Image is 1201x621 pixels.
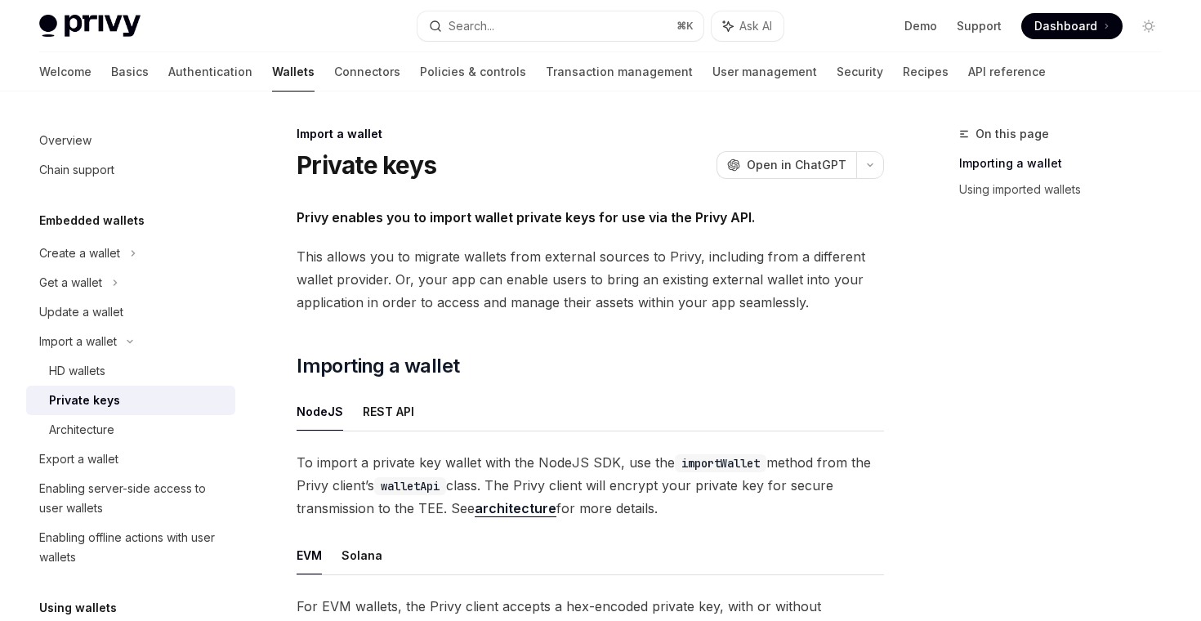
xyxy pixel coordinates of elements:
[39,131,92,150] div: Overview
[903,52,949,92] a: Recipes
[39,528,225,567] div: Enabling offline actions with user wallets
[39,243,120,263] div: Create a wallet
[39,449,118,469] div: Export a wallet
[39,273,102,293] div: Get a wallet
[475,500,556,517] a: architecture
[39,211,145,230] h5: Embedded wallets
[334,52,400,92] a: Connectors
[363,392,414,431] button: REST API
[39,15,141,38] img: light logo
[26,356,235,386] a: HD wallets
[26,523,235,572] a: Enabling offline actions with user wallets
[49,391,120,410] div: Private keys
[976,124,1049,144] span: On this page
[957,18,1002,34] a: Support
[904,18,937,34] a: Demo
[39,160,114,180] div: Chain support
[297,126,884,142] div: Import a wallet
[26,126,235,155] a: Overview
[712,11,784,41] button: Ask AI
[739,18,772,34] span: Ask AI
[959,150,1175,176] a: Importing a wallet
[111,52,149,92] a: Basics
[39,52,92,92] a: Welcome
[968,52,1046,92] a: API reference
[959,176,1175,203] a: Using imported wallets
[26,445,235,474] a: Export a wallet
[39,479,225,518] div: Enabling server-side access to user wallets
[39,598,117,618] h5: Using wallets
[837,52,883,92] a: Security
[26,155,235,185] a: Chain support
[39,332,117,351] div: Import a wallet
[297,392,343,431] button: NodeJS
[168,52,252,92] a: Authentication
[26,386,235,415] a: Private keys
[717,151,856,179] button: Open in ChatGPT
[417,11,703,41] button: Search...⌘K
[297,451,884,520] span: To import a private key wallet with the NodeJS SDK, use the method from the Privy client’s class....
[297,536,322,574] button: EVM
[1034,18,1097,34] span: Dashboard
[297,209,755,226] strong: Privy enables you to import wallet private keys for use via the Privy API.
[747,157,846,173] span: Open in ChatGPT
[297,353,459,379] span: Importing a wallet
[374,477,446,495] code: walletApi
[272,52,315,92] a: Wallets
[420,52,526,92] a: Policies & controls
[1136,13,1162,39] button: Toggle dark mode
[49,420,114,440] div: Architecture
[26,474,235,523] a: Enabling server-side access to user wallets
[712,52,817,92] a: User management
[49,361,105,381] div: HD wallets
[1021,13,1123,39] a: Dashboard
[449,16,494,36] div: Search...
[342,536,382,574] button: Solana
[26,415,235,445] a: Architecture
[297,245,884,314] span: This allows you to migrate wallets from external sources to Privy, including from a different wal...
[546,52,693,92] a: Transaction management
[675,454,766,472] code: importWallet
[39,302,123,322] div: Update a wallet
[676,20,694,33] span: ⌘ K
[26,297,235,327] a: Update a wallet
[297,150,436,180] h1: Private keys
